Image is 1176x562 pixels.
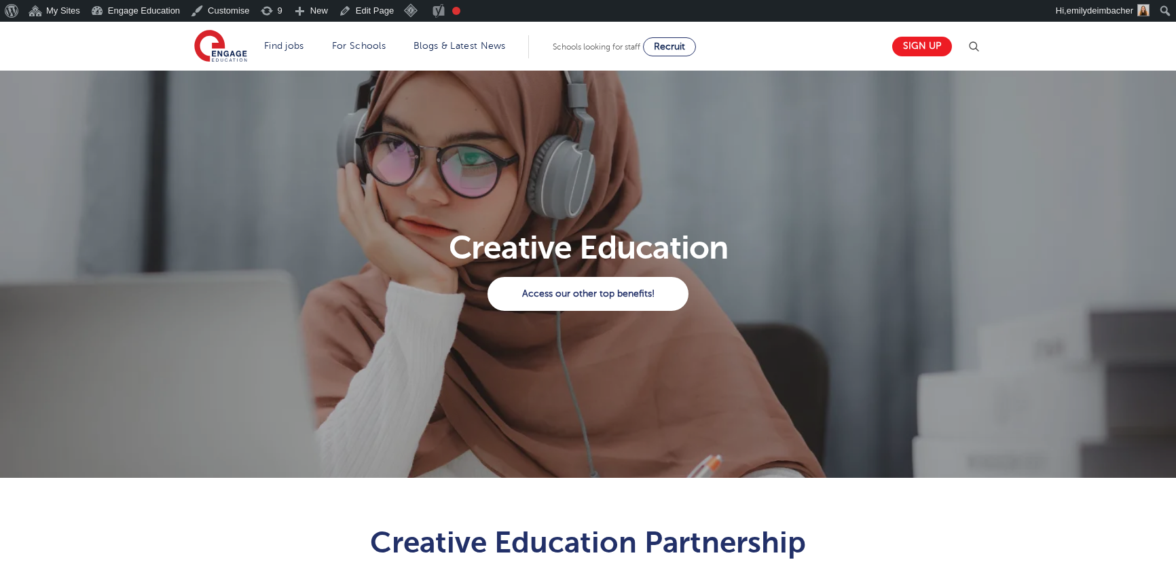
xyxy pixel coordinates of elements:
span: emilydeimbacher [1067,5,1133,16]
a: Recruit [643,37,696,56]
a: Sign up [892,37,952,56]
img: Engage Education [194,30,247,64]
a: Find jobs [264,41,304,51]
span: Schools looking for staff [553,42,640,52]
h1: Creative Education [187,231,990,264]
a: For Schools [332,41,386,51]
a: Blogs & Latest News [414,41,506,51]
div: Focus keyphrase not set [452,7,460,15]
h1: Creative Education Partnership [255,525,921,559]
a: Access our other top benefits! [488,277,688,311]
span: Recruit [654,41,685,52]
